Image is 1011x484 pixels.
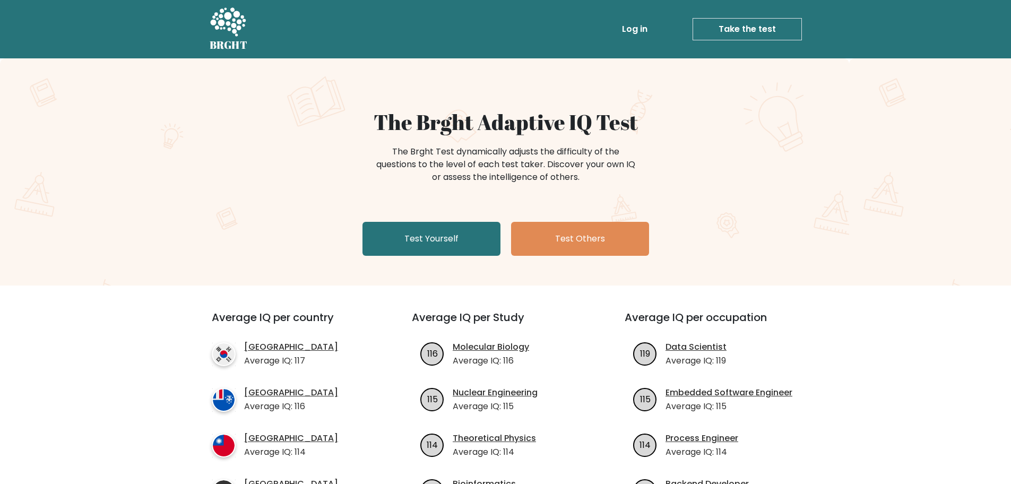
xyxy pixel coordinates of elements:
a: Nuclear Engineering [453,386,538,399]
h1: The Brght Adaptive IQ Test [247,109,765,135]
div: The Brght Test dynamically adjusts the difficulty of the questions to the level of each test take... [373,145,638,184]
text: 115 [640,393,651,405]
a: Data Scientist [666,341,727,353]
text: 114 [427,438,438,451]
h5: BRGHT [210,39,248,51]
a: Test Yourself [362,222,500,256]
a: Theoretical Physics [453,432,536,445]
p: Average IQ: 115 [453,400,538,413]
h3: Average IQ per Study [412,311,599,336]
a: BRGHT [210,4,248,54]
h3: Average IQ per occupation [625,311,812,336]
p: Average IQ: 114 [666,446,738,459]
p: Average IQ: 115 [666,400,792,413]
text: 114 [640,438,651,451]
a: Log in [618,19,652,40]
p: Average IQ: 114 [244,446,338,459]
text: 115 [427,393,438,405]
p: Average IQ: 119 [666,355,727,367]
h3: Average IQ per country [212,311,374,336]
img: country [212,434,236,457]
a: [GEOGRAPHIC_DATA] [244,386,338,399]
a: Embedded Software Engineer [666,386,792,399]
p: Average IQ: 116 [453,355,529,367]
img: country [212,388,236,412]
a: Process Engineer [666,432,738,445]
a: Test Others [511,222,649,256]
p: Average IQ: 114 [453,446,536,459]
a: Molecular Biology [453,341,529,353]
text: 119 [640,347,650,359]
a: [GEOGRAPHIC_DATA] [244,341,338,353]
p: Average IQ: 116 [244,400,338,413]
img: country [212,342,236,366]
a: Take the test [693,18,802,40]
a: [GEOGRAPHIC_DATA] [244,432,338,445]
p: Average IQ: 117 [244,355,338,367]
text: 116 [427,347,438,359]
